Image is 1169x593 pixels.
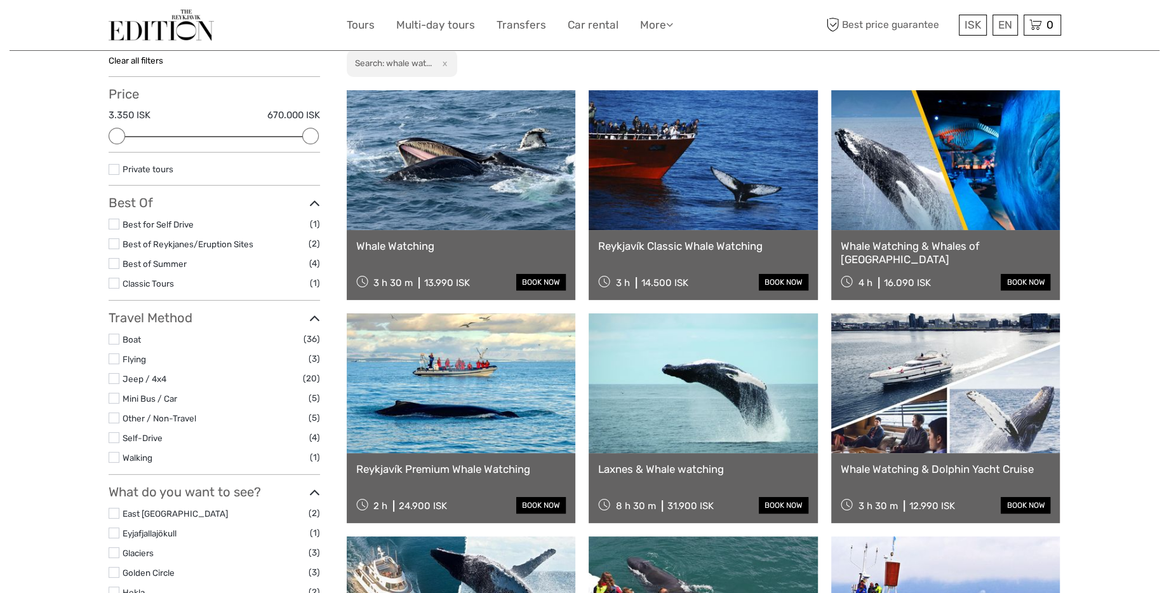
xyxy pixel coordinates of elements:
[309,430,320,445] span: (4)
[310,276,320,290] span: (1)
[304,332,320,346] span: (36)
[858,277,872,289] span: 4 h
[310,526,320,540] span: (1)
[109,86,320,102] h3: Price
[109,484,320,500] h3: What do you want to see?
[909,500,955,512] div: 12.990 ISK
[616,500,656,512] span: 8 h 30 m
[309,411,320,425] span: (5)
[373,500,387,512] span: 2 h
[347,16,375,34] a: Tours
[109,109,150,122] label: 3.350 ISK
[310,217,320,231] span: (1)
[123,528,177,538] a: Eyjafjallajökull
[109,10,214,41] img: The Reykjavík Edition
[123,278,174,289] a: Classic Tours
[373,277,413,289] span: 3 h 30 m
[598,463,808,475] a: Laxnes & Whale watching
[667,500,714,512] div: 31.900 ISK
[267,109,320,122] label: 670.000 ISK
[309,391,320,406] span: (5)
[123,259,187,269] a: Best of Summer
[399,500,447,512] div: 24.900 ISK
[1045,18,1055,31] span: 0
[309,236,320,251] span: (2)
[965,18,981,31] span: ISK
[396,16,475,34] a: Multi-day tours
[123,334,141,344] a: Boat
[640,16,673,34] a: More
[123,164,173,174] a: Private tours
[309,506,320,521] span: (2)
[310,450,320,465] span: (1)
[884,277,931,289] div: 16.090 ISK
[123,219,194,229] a: Best for Self Drive
[123,354,146,364] a: Flying
[759,274,808,290] a: book now
[356,463,566,475] a: Reykjavík Premium Whale Watching
[841,463,1051,475] a: Whale Watching & Dolphin Yacht Cruise
[123,548,154,558] a: Glaciers
[123,374,166,384] a: Jeep / 4x4
[303,371,320,386] span: (20)
[598,240,808,252] a: Reykjavík Classic Whale Watching
[516,274,566,290] a: book now
[641,277,688,289] div: 14.500 ISK
[309,565,320,580] span: (3)
[123,433,163,443] a: Self-Drive
[309,351,320,366] span: (3)
[309,256,320,271] span: (4)
[841,240,1051,266] a: Whale Watching & Whales of [GEOGRAPHIC_DATA]
[568,16,618,34] a: Car rental
[18,22,144,32] p: We're away right now. Please check back later!
[424,277,470,289] div: 13.990 ISK
[759,497,808,514] a: book now
[497,16,546,34] a: Transfers
[123,508,228,519] a: East [GEOGRAPHIC_DATA]
[1001,497,1050,514] a: book now
[123,393,177,404] a: Mini Bus / Car
[356,240,566,252] a: Whale Watching
[434,57,451,70] button: x
[123,453,152,463] a: Walking
[516,497,566,514] a: book now
[309,545,320,560] span: (3)
[123,413,196,423] a: Other / Non-Travel
[616,277,630,289] span: 3 h
[109,195,320,210] h3: Best Of
[123,239,253,249] a: Best of Reykjanes/Eruption Sites
[109,55,163,65] a: Clear all filters
[109,310,320,325] h3: Travel Method
[355,58,432,68] h2: Search: whale wat...
[823,15,956,36] span: Best price guarantee
[1001,274,1050,290] a: book now
[992,15,1018,36] div: EN
[858,500,898,512] span: 3 h 30 m
[146,20,161,35] button: Open LiveChat chat widget
[123,568,175,578] a: Golden Circle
